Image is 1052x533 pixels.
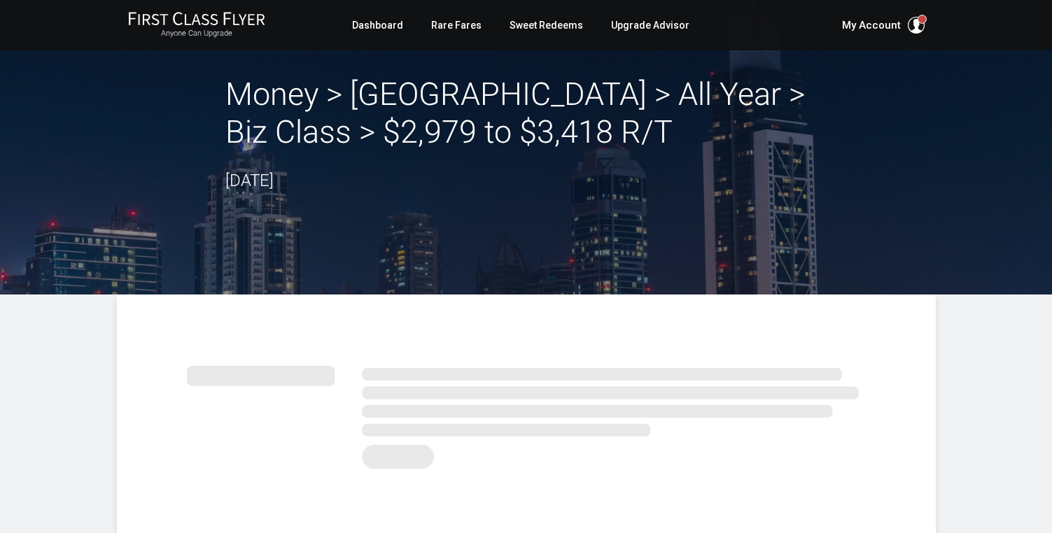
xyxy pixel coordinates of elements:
img: First Class Flyer [128,11,265,26]
a: Sweet Redeems [510,13,583,38]
small: Anyone Can Upgrade [128,29,265,38]
a: Upgrade Advisor [611,13,689,38]
a: Rare Fares [431,13,482,38]
h2: Money > [GEOGRAPHIC_DATA] > All Year > Biz Class > $2,979 to $3,418 R/T [225,76,827,151]
span: My Account [842,17,901,34]
a: First Class FlyerAnyone Can Upgrade [128,11,265,39]
img: summary.svg [187,350,866,477]
a: Dashboard [352,13,403,38]
button: My Account [842,17,925,34]
time: [DATE] [225,171,274,190]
